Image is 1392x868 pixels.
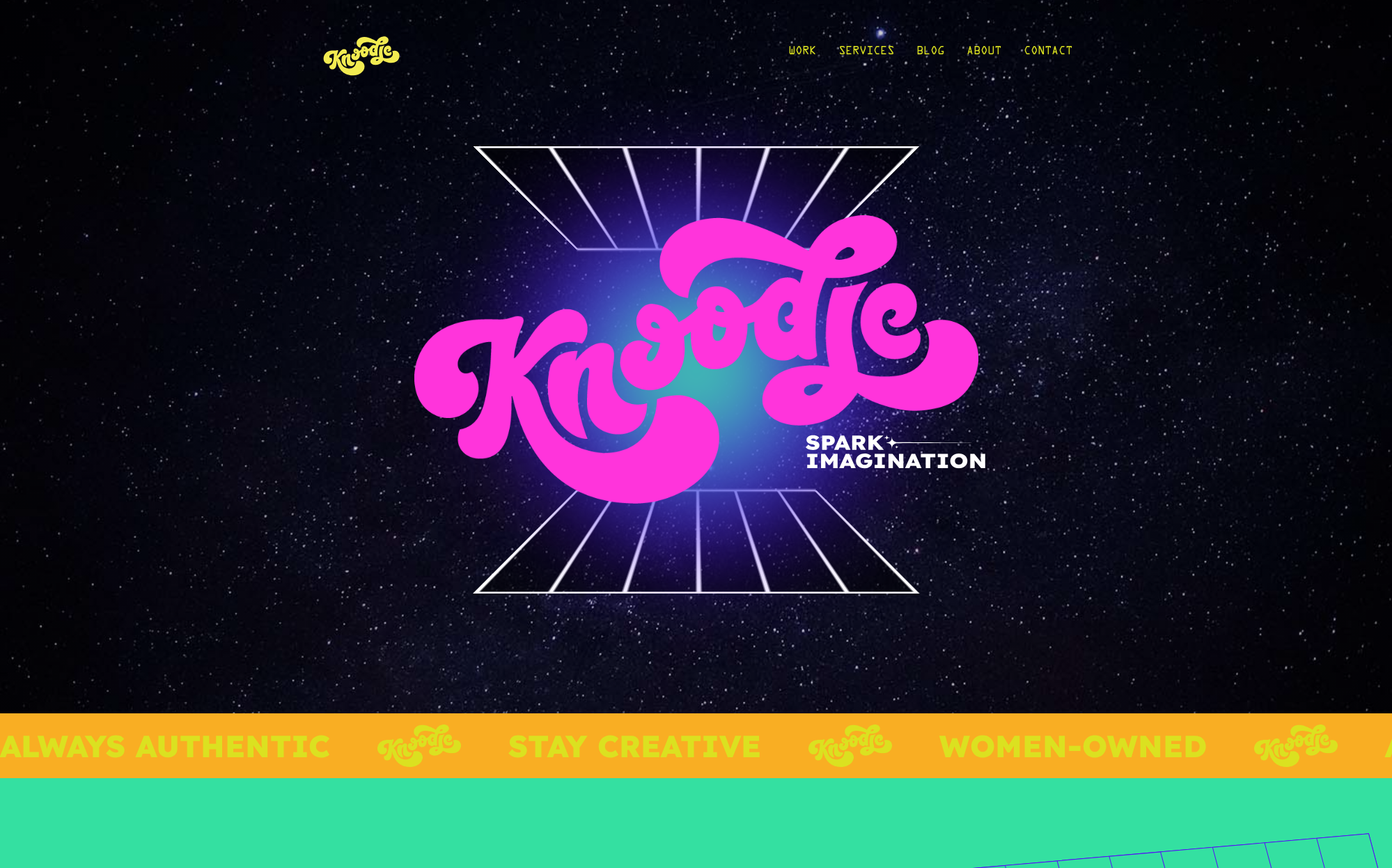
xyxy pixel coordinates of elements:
[377,724,461,767] img: knoodle-logo-chartreuse
[788,22,816,87] a: Work
[967,22,1001,87] a: About
[916,22,944,87] a: Blog
[838,22,894,87] a: Services
[808,724,892,767] img: knoodle-logo-chartreuse
[939,731,1207,761] p: WOMEN-OWNED
[1254,724,1338,767] img: knoodle-logo-chartreuse
[508,731,761,761] p: STAY CREATIVE
[320,22,404,87] img: KnoLogo(yellow)
[1024,22,1072,87] a: Contact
